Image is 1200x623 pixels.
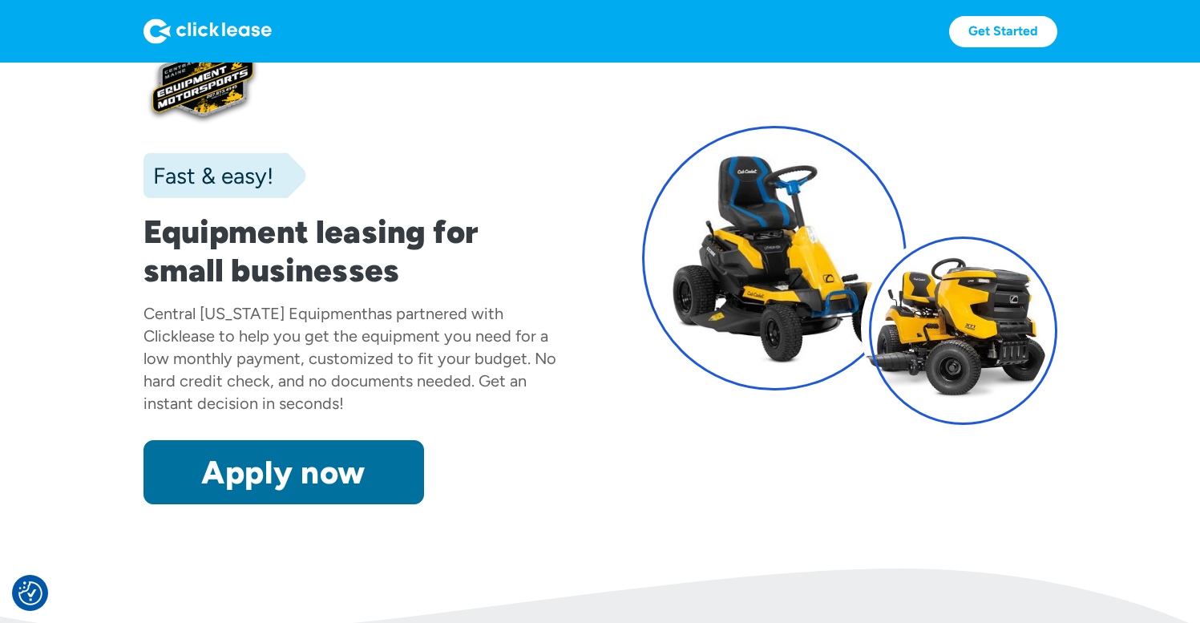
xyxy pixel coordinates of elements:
h1: Equipment leasing for small businesses [143,212,559,289]
a: Apply now [143,440,424,504]
a: Get Started [949,16,1057,47]
button: Consent Preferences [18,581,42,605]
div: Fast & easy! [143,160,273,192]
div: Central [US_STATE] Equipment [143,304,368,323]
img: Revisit consent button [18,581,42,605]
img: Logo [143,18,272,44]
div: has partnered with Clicklease to help you get the equipment you need for a low monthly payment, c... [143,304,556,413]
